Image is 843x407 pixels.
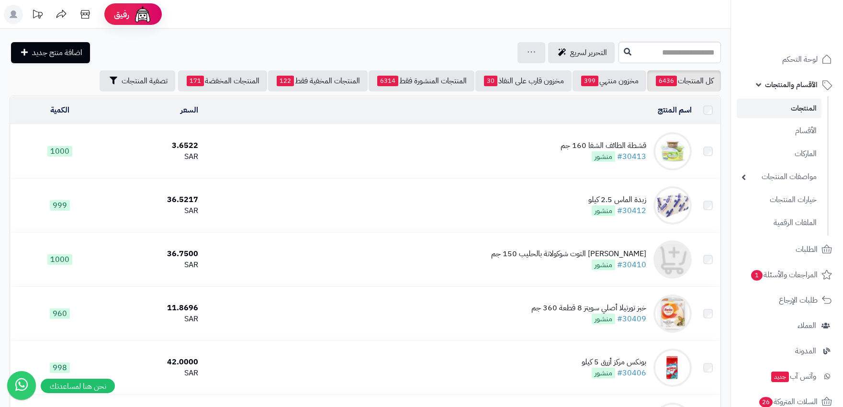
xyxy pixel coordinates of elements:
[475,70,572,91] a: مخزون قارب على النفاذ30
[50,308,70,319] span: 960
[617,259,646,271] a: #30410
[737,339,837,362] a: المدونة
[765,78,818,91] span: الأقسام والمنتجات
[737,213,821,233] a: الملفات الرقمية
[770,370,816,383] span: وآتس آب
[377,76,398,86] span: 6314
[114,314,198,325] div: SAR
[782,53,818,66] span: لوحة التحكم
[795,344,816,358] span: المدونة
[588,194,646,205] div: زبدة الماس 2.5 كيلو
[369,70,474,91] a: المنتجات المنشورة فقط6314
[771,372,789,382] span: جديد
[491,249,646,260] div: [PERSON_NAME] التوت شوكولاتة بالحليب 150 جم
[100,70,175,91] button: تصفية المنتجات
[653,349,692,387] img: بونكس مركز أزرق 5 كيلو
[617,313,646,325] a: #30409
[484,76,497,86] span: 30
[133,5,152,24] img: ai-face.png
[737,263,837,286] a: المراجعات والأسئلة1
[737,144,821,164] a: الماركات
[750,268,818,282] span: المراجعات والأسئلة
[531,303,646,314] div: خبز تورتيلا أصلي سويتز 8 قطعة 360 جم
[11,42,90,63] a: اضافة منتج جديد
[647,70,721,91] a: كل المنتجات6436
[737,190,821,210] a: خيارات المنتجات
[653,132,692,170] img: قشطة الطائف الشفا 160 جم
[570,47,607,58] span: التحرير لسريع
[114,303,198,314] div: 11.8696
[778,24,834,45] img: logo-2.png
[617,151,646,162] a: #30413
[561,140,646,151] div: قشطة الطائف الشفا 160 جم
[114,249,198,260] div: 36.7500
[658,104,692,116] a: اسم المنتج
[737,314,837,337] a: العملاء
[50,362,70,373] span: 998
[798,319,816,332] span: العملاء
[582,357,646,368] div: بونكس مركز أزرق 5 كيلو
[50,104,69,116] a: الكمية
[617,205,646,216] a: #30412
[573,70,646,91] a: مخزون منتهي399
[277,76,294,86] span: 122
[25,5,49,26] a: تحديثات المنصة
[268,70,368,91] a: المنتجات المخفية فقط122
[737,121,821,141] a: الأقسام
[779,294,818,307] span: طلبات الإرجاع
[656,76,677,86] span: 6436
[592,205,615,216] span: منشور
[114,151,198,162] div: SAR
[548,42,615,63] a: التحرير لسريع
[737,365,837,388] a: وآتس آبجديد
[47,146,72,157] span: 1000
[653,294,692,333] img: خبز تورتيلا أصلي سويتز 8 قطعة 360 جم
[114,194,198,205] div: 36.5217
[592,314,615,324] span: منشور
[737,167,821,187] a: مواصفات المنتجات
[592,151,615,162] span: منشور
[187,76,204,86] span: 171
[114,260,198,271] div: SAR
[751,270,763,281] span: 1
[114,357,198,368] div: 42.0000
[32,47,82,58] span: اضافة منتج جديد
[114,140,198,151] div: 3.6522
[592,368,615,378] span: منشور
[47,254,72,265] span: 1000
[581,76,598,86] span: 399
[796,243,818,256] span: الطلبات
[737,238,837,261] a: الطلبات
[617,367,646,379] a: #30406
[122,75,168,87] span: تصفية المنتجات
[737,48,837,71] a: لوحة التحكم
[592,260,615,270] span: منشور
[178,70,267,91] a: المنتجات المخفضة171
[114,368,198,379] div: SAR
[50,200,70,211] span: 999
[180,104,198,116] a: السعر
[737,99,821,118] a: المنتجات
[653,186,692,225] img: زبدة الماس 2.5 كيلو
[114,9,129,20] span: رفيق
[737,289,837,312] a: طلبات الإرجاع
[114,205,198,216] div: SAR
[653,240,692,279] img: أيس كريم فراوني التوت شوكولاتة بالحليب 150 جم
